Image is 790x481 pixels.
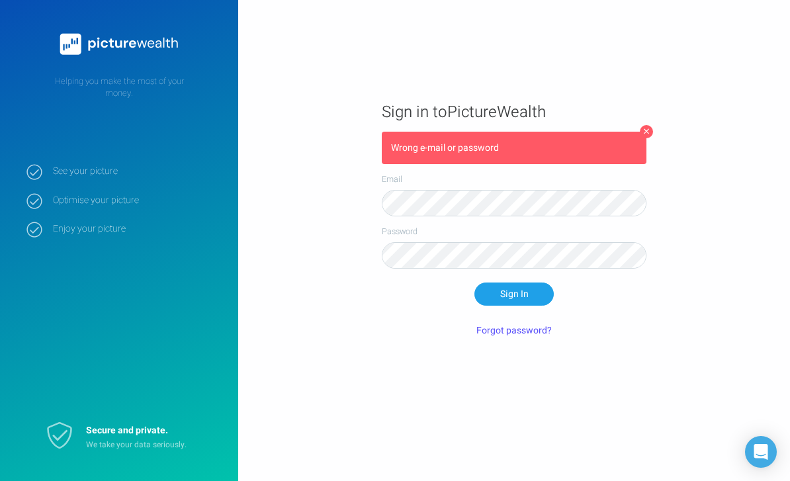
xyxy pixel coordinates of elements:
[474,283,554,305] button: Sign In
[86,439,205,451] p: We take your data seriously.
[745,436,777,468] div: Open Intercom Messenger
[53,195,218,206] strong: Optimise your picture
[468,320,560,342] button: Forgot password?
[382,102,646,122] h1: Sign in to PictureWealth
[391,141,637,155] div: Wrong e-mail or password
[53,26,185,62] img: PictureWealth
[86,423,168,437] strong: Secure and private.
[382,226,646,238] label: Password
[53,165,218,177] strong: See your picture
[26,75,212,99] p: Helping you make the most of your money.
[382,173,646,185] label: Email
[53,223,218,235] strong: Enjoy your picture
